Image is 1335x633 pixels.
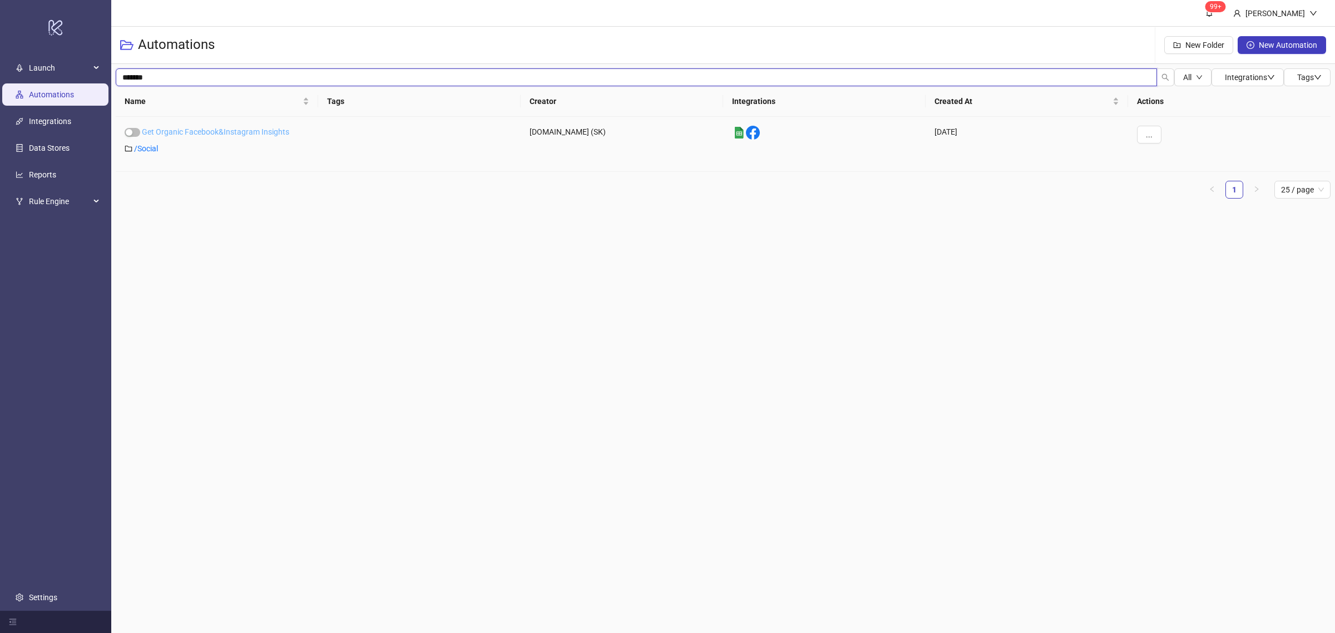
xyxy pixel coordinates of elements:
button: Tagsdown [1284,68,1331,86]
span: folder [125,145,132,152]
th: Created At [926,86,1128,117]
button: New Folder [1164,36,1233,54]
th: Actions [1128,86,1331,117]
span: Integrations [1225,73,1275,82]
span: menu-fold [9,618,17,626]
th: Integrations [723,86,926,117]
th: Tags [318,86,521,117]
a: 1 [1226,181,1243,198]
th: Name [116,86,318,117]
span: rocket [16,64,23,72]
a: Settings [29,593,57,602]
a: Reports [29,170,56,179]
a: /Social [134,144,158,153]
span: fork [16,197,23,205]
span: folder-add [1173,41,1181,49]
span: ... [1146,130,1153,139]
div: [DOMAIN_NAME] (SK) [521,117,723,172]
li: 1 [1225,181,1243,199]
h3: Automations [138,36,215,54]
div: [PERSON_NAME] [1241,7,1309,19]
span: Tags [1297,73,1322,82]
button: New Automation [1238,36,1326,54]
li: Next Page [1248,181,1265,199]
li: Previous Page [1203,181,1221,199]
button: right [1248,181,1265,199]
span: Launch [29,57,90,79]
span: down [1196,74,1203,81]
button: Integrationsdown [1212,68,1284,86]
a: Automations [29,90,74,99]
span: left [1209,186,1215,192]
span: Created At [934,95,1110,107]
span: user [1233,9,1241,17]
th: Creator [521,86,723,117]
a: Integrations [29,117,71,126]
span: Name [125,95,300,107]
span: 25 / page [1281,181,1324,198]
span: folder-open [120,38,133,52]
div: Page Size [1274,181,1331,199]
span: Rule Engine [29,190,90,212]
span: down [1309,9,1317,17]
span: plus-circle [1247,41,1254,49]
span: down [1314,73,1322,81]
span: bell [1205,9,1213,17]
button: left [1203,181,1221,199]
span: New Folder [1185,41,1224,50]
span: down [1267,73,1275,81]
button: Alldown [1174,68,1212,86]
span: search [1161,73,1169,81]
span: right [1253,186,1260,192]
sup: 684 [1205,1,1226,12]
a: Data Stores [29,144,70,152]
a: Get Organic Facebook&Instagram Insights [142,127,289,136]
span: All [1183,73,1191,82]
span: New Automation [1259,41,1317,50]
div: [DATE] [926,117,1128,172]
button: ... [1137,126,1161,144]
